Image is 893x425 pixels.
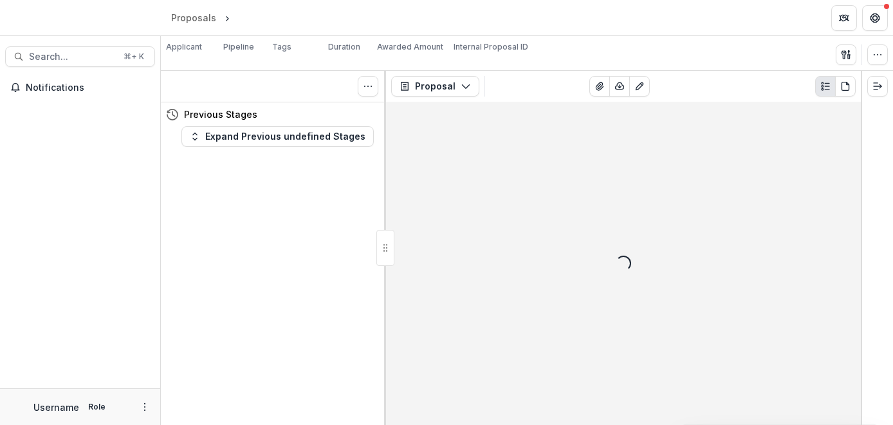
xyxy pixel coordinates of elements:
button: More [137,399,152,415]
button: Get Help [862,5,888,31]
p: Tags [272,41,291,53]
button: Edit as form [629,76,650,97]
button: Proposal [391,76,479,97]
button: Partners [831,5,857,31]
a: Proposals [166,8,221,27]
span: Search... [29,52,116,62]
p: Role [84,401,109,413]
p: Username [33,401,79,414]
p: Awarded Amount [377,41,443,53]
button: Plaintext view [815,76,836,97]
button: Search... [5,46,155,67]
span: Notifications [26,82,150,93]
p: Pipeline [223,41,254,53]
button: Expand right [867,76,888,97]
p: Duration [328,41,360,53]
p: Applicant [166,41,202,53]
p: Internal Proposal ID [454,41,528,53]
button: Notifications [5,77,155,98]
h4: Previous Stages [184,108,257,121]
button: Toggle View Cancelled Tasks [358,76,378,97]
nav: breadcrumb [166,8,288,27]
div: Proposals [171,11,216,24]
button: View Attached Files [589,76,610,97]
div: ⌘ + K [121,50,147,64]
button: Expand Previous undefined Stages [181,126,374,147]
button: PDF view [835,76,856,97]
